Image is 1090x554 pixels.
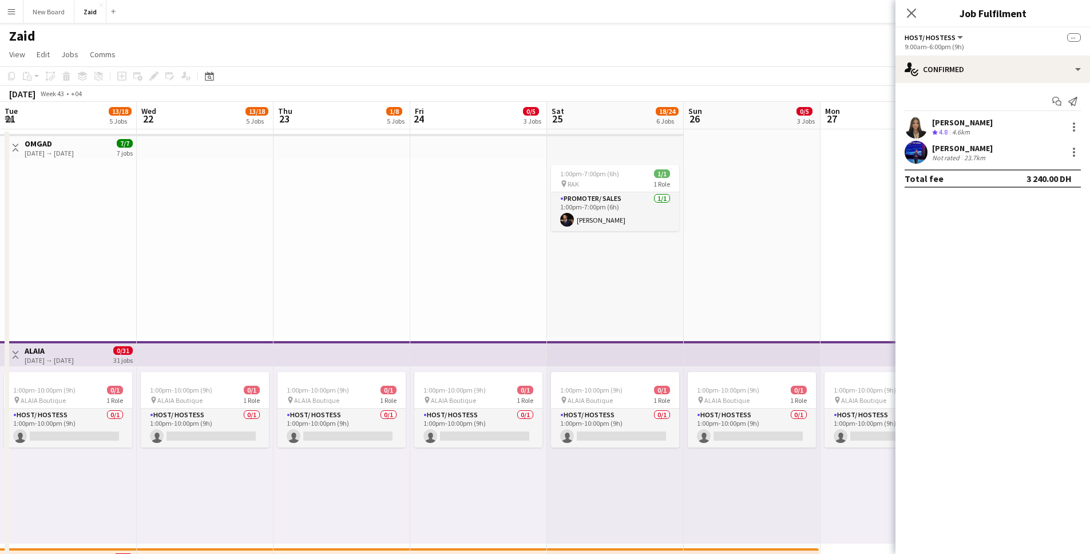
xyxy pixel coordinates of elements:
[25,356,74,365] div: [DATE] → [DATE]
[141,106,156,116] span: Wed
[57,47,83,62] a: Jobs
[825,106,840,116] span: Mon
[895,56,1090,83] div: Confirmed
[25,138,74,149] h3: OMGAD
[74,1,106,23] button: Zaid
[150,386,212,394] span: 1:00pm-10:00pm (9h)
[939,128,948,136] span: 4.8
[560,169,619,178] span: 1:00pm-7:00pm (6h)
[5,47,30,62] a: View
[413,112,424,125] span: 24
[37,49,50,60] span: Edit
[825,372,953,448] div: 1:00pm-10:00pm (9h)0/1 ALAIA Boutique1 RoleHost/ Hostess0/11:00pm-10:00pm (9h)
[25,149,74,157] div: [DATE] → [DATE]
[654,169,670,178] span: 1/1
[905,33,956,42] span: Host/ Hostess
[932,153,962,162] div: Not rated
[85,47,120,62] a: Comms
[117,139,133,148] span: 7/7
[109,117,131,125] div: 5 Jobs
[38,89,66,98] span: Week 43
[141,372,269,448] app-job-card: 1:00pm-10:00pm (9h)0/1 ALAIA Boutique1 RoleHost/ Hostess0/11:00pm-10:00pm (9h)
[517,386,533,394] span: 0/1
[431,396,476,405] span: ALAIA Boutique
[25,346,74,356] h3: ALAIA
[387,117,405,125] div: 5 Jobs
[244,386,260,394] span: 0/1
[905,42,1081,51] div: 9:00am-6:00pm (9h)
[9,49,25,60] span: View
[688,409,816,448] app-card-role: Host/ Hostess0/11:00pm-10:00pm (9h)
[380,386,397,394] span: 0/1
[3,112,18,125] span: 21
[90,49,116,60] span: Comms
[141,409,269,448] app-card-role: Host/ Hostess0/11:00pm-10:00pm (9h)
[140,112,156,125] span: 22
[551,165,679,231] app-job-card: 1:00pm-7:00pm (6h)1/1 RAK1 RolePromoter/ Sales1/11:00pm-7:00pm (6h)[PERSON_NAME]
[414,409,542,448] app-card-role: Host/ Hostess0/11:00pm-10:00pm (9h)
[9,27,35,45] h1: Zaid
[654,386,670,394] span: 0/1
[825,409,953,448] app-card-role: Host/ Hostess0/11:00pm-10:00pm (9h)
[13,386,76,394] span: 1:00pm-10:00pm (9h)
[109,107,132,116] span: 13/18
[524,117,541,125] div: 3 Jobs
[688,106,702,116] span: Sun
[568,396,613,405] span: ALAIA Boutique
[656,107,679,116] span: 18/24
[157,396,203,405] span: ALAIA Boutique
[71,89,82,98] div: +04
[380,396,397,405] span: 1 Role
[797,117,815,125] div: 3 Jobs
[560,386,623,394] span: 1:00pm-10:00pm (9h)
[61,49,78,60] span: Jobs
[278,409,406,448] app-card-role: Host/ Hostess0/11:00pm-10:00pm (9h)
[704,396,750,405] span: ALAIA Boutique
[107,386,123,394] span: 0/1
[278,106,292,116] span: Thu
[4,409,132,448] app-card-role: Host/ Hostess0/11:00pm-10:00pm (9h)
[245,107,268,116] span: 13/18
[113,346,133,355] span: 0/31
[823,112,840,125] span: 27
[932,143,993,153] div: [PERSON_NAME]
[895,6,1090,21] h3: Job Fulfilment
[551,192,679,231] app-card-role: Promoter/ Sales1/11:00pm-7:00pm (6h)[PERSON_NAME]
[688,372,816,448] app-job-card: 1:00pm-10:00pm (9h)0/1 ALAIA Boutique1 RoleHost/ Hostess0/11:00pm-10:00pm (9h)
[551,409,679,448] app-card-role: Host/ Hostess0/11:00pm-10:00pm (9h)
[9,88,35,100] div: [DATE]
[791,386,807,394] span: 0/1
[517,396,533,405] span: 1 Role
[32,47,54,62] a: Edit
[697,386,759,394] span: 1:00pm-10:00pm (9h)
[905,173,944,184] div: Total fee
[1067,33,1081,42] span: --
[4,372,132,448] div: 1:00pm-10:00pm (9h)0/1 ALAIA Boutique1 RoleHost/ Hostess0/11:00pm-10:00pm (9h)
[552,106,564,116] span: Sat
[414,372,542,448] div: 1:00pm-10:00pm (9h)0/1 ALAIA Boutique1 RoleHost/ Hostess0/11:00pm-10:00pm (9h)
[278,372,406,448] app-job-card: 1:00pm-10:00pm (9h)0/1 ALAIA Boutique1 RoleHost/ Hostess0/11:00pm-10:00pm (9h)
[5,106,18,116] span: Tue
[656,117,678,125] div: 6 Jobs
[423,386,486,394] span: 1:00pm-10:00pm (9h)
[21,396,66,405] span: ALAIA Boutique
[523,107,539,116] span: 0/5
[653,396,670,405] span: 1 Role
[962,153,988,162] div: 23.7km
[653,180,670,188] span: 1 Role
[551,372,679,448] app-job-card: 1:00pm-10:00pm (9h)0/1 ALAIA Boutique1 RoleHost/ Hostess0/11:00pm-10:00pm (9h)
[246,117,268,125] div: 5 Jobs
[841,396,886,405] span: ALAIA Boutique
[932,117,993,128] div: [PERSON_NAME]
[790,396,807,405] span: 1 Role
[243,396,260,405] span: 1 Role
[23,1,74,23] button: New Board
[117,148,133,157] div: 7 jobs
[415,106,424,116] span: Fri
[113,355,133,365] div: 31 jobs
